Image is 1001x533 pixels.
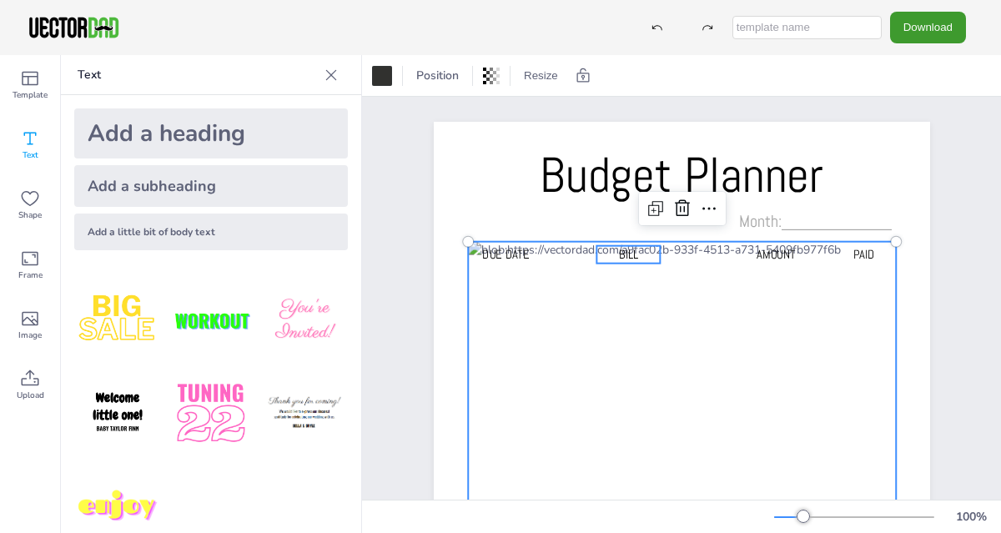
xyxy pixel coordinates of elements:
[74,277,161,364] img: style1.png
[517,63,565,89] button: Resize
[74,370,161,457] img: GNLDUe7.png
[619,246,638,262] span: BILL
[78,55,318,95] p: Text
[168,277,254,364] img: XdJCRjX.png
[853,246,875,262] span: PAID
[17,389,44,402] span: Upload
[74,214,348,250] div: Add a little bit of body text
[18,269,43,282] span: Frame
[482,246,529,262] span: Due Date
[168,370,254,457] img: 1B4LbXY.png
[74,165,348,207] div: Add a subheading
[732,16,882,39] input: template name
[18,329,42,342] span: Image
[757,246,796,262] span: AMOUNT
[540,143,823,206] span: Budget Planner
[890,12,966,43] button: Download
[739,210,892,232] span: Month:____________
[413,68,462,83] span: Position
[261,277,348,364] img: BBMXfK6.png
[13,88,48,102] span: Template
[261,370,348,457] img: K4iXMrW.png
[18,209,42,222] span: Shape
[27,15,121,40] img: VectorDad-1.png
[74,108,348,158] div: Add a heading
[23,148,38,162] span: Text
[951,509,991,525] div: 100 %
